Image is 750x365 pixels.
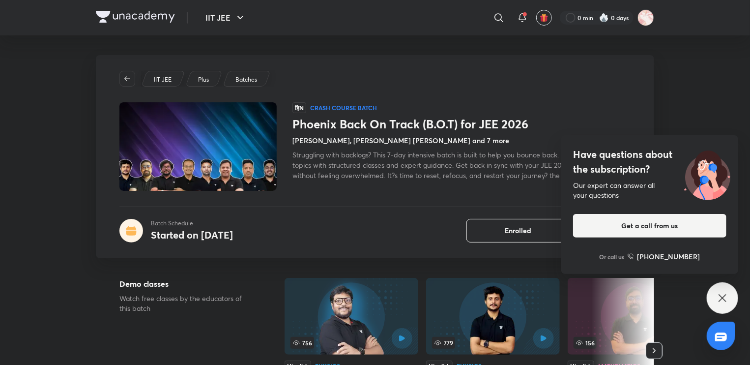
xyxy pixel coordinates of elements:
[310,104,377,112] p: Crash course Batch
[152,75,173,84] a: IIT JEE
[466,219,570,243] button: Enrolled
[200,8,252,28] button: IIT JEE
[96,11,175,25] a: Company Logo
[540,13,548,22] img: avatar
[290,337,314,349] span: 756
[536,10,552,26] button: avatar
[151,228,233,242] h4: Started on [DATE]
[119,278,253,290] h5: Demo classes
[676,147,738,200] img: ttu_illustration_new.svg
[505,226,531,236] span: Enrolled
[637,251,700,262] h6: [PHONE_NUMBER]
[119,294,253,313] p: Watch free classes by the educators of this batch
[637,9,654,26] img: Kritika Singh
[292,150,630,180] span: Struggling with backlogs? This 7-day intensive batch is built to help you bounce back. Clear all ...
[197,75,211,84] a: Plus
[292,117,631,131] h1: Phoenix Back On Track (B.O.T) for JEE 2026
[235,75,257,84] p: Batches
[573,147,726,177] h4: Have questions about the subscription?
[234,75,259,84] a: Batches
[600,252,625,261] p: Or call us
[574,337,597,349] span: 156
[151,219,233,228] p: Batch Schedule
[96,11,175,23] img: Company Logo
[573,181,726,200] div: Our expert can answer all your questions
[292,102,306,113] span: हिN
[432,337,455,349] span: 779
[599,13,609,23] img: streak
[573,214,726,238] button: Get a call from us
[628,251,700,262] a: [PHONE_NUMBER]
[154,75,172,84] p: IIT JEE
[198,75,209,84] p: Plus
[292,135,509,146] h4: [PERSON_NAME], [PERSON_NAME] [PERSON_NAME] and 7 more
[118,101,278,192] img: Thumbnail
